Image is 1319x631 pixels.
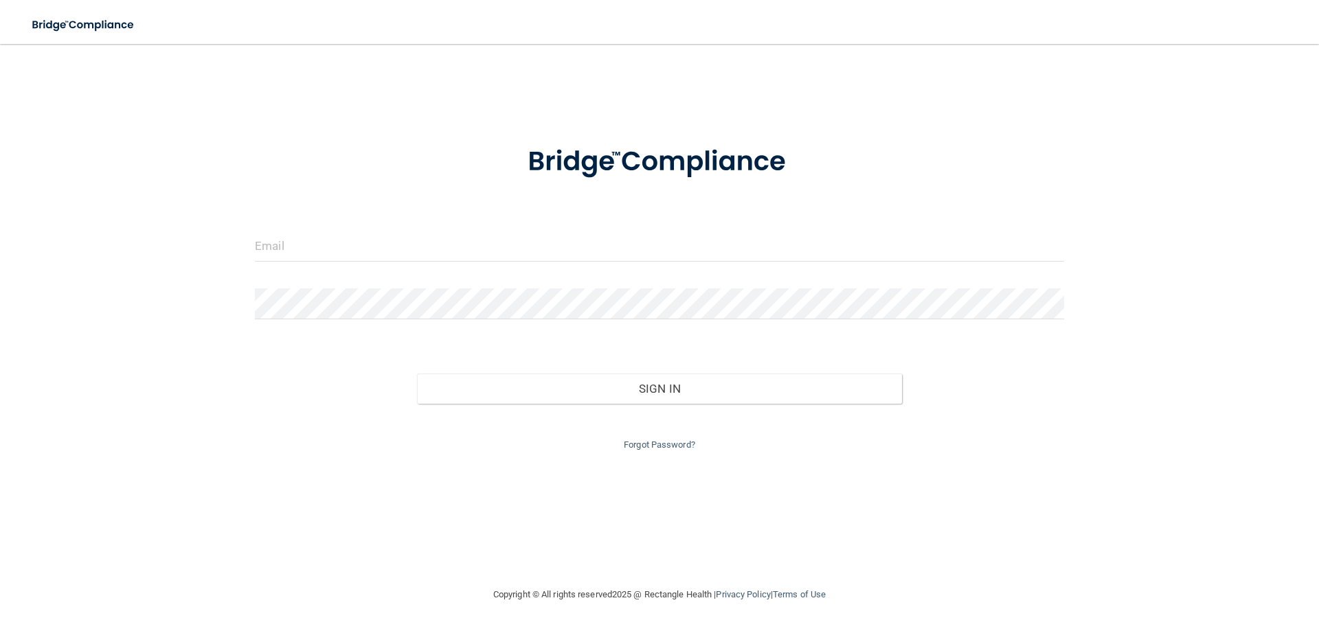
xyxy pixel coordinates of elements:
[417,374,903,404] button: Sign In
[716,589,770,599] a: Privacy Policy
[773,589,826,599] a: Terms of Use
[21,11,147,39] img: bridge_compliance_login_screen.278c3ca4.svg
[624,439,695,450] a: Forgot Password?
[499,126,820,198] img: bridge_compliance_login_screen.278c3ca4.svg
[409,573,910,617] div: Copyright © All rights reserved 2025 @ Rectangle Health | |
[255,231,1064,262] input: Email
